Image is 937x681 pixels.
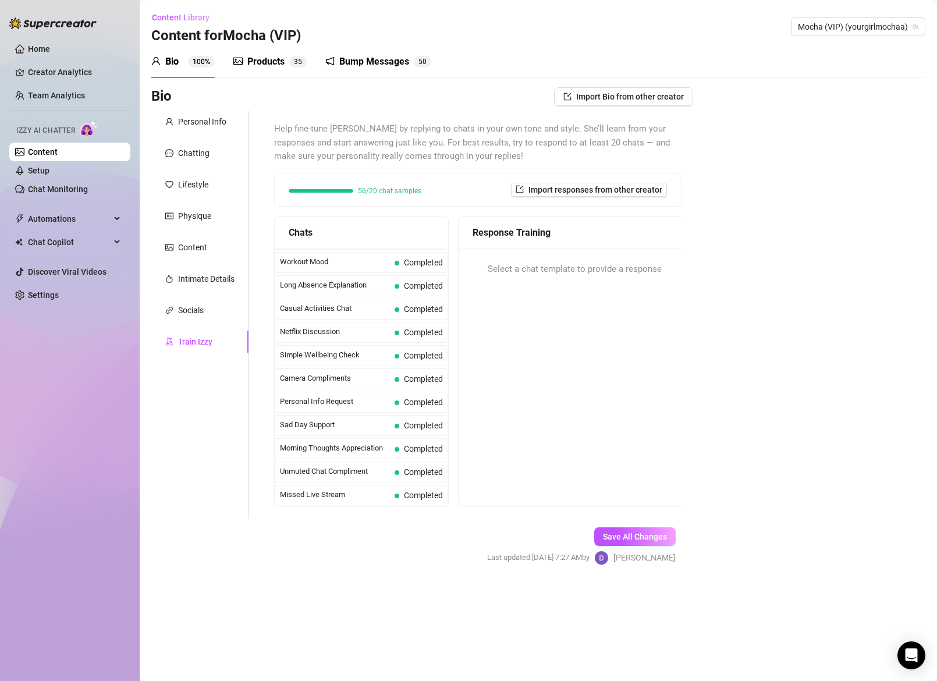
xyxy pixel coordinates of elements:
span: Automations [28,210,111,228]
span: thunderbolt [15,214,24,224]
span: [PERSON_NAME] [613,551,676,564]
div: Content [178,241,207,254]
span: Completed [404,421,443,430]
span: Import responses from other creator [528,185,662,194]
span: Sad Day Support [280,419,390,431]
span: Save All Changes [603,532,667,541]
button: Import Bio from other creator [554,87,693,106]
span: Simple Wellbeing Check [280,349,390,361]
span: Completed [404,398,443,407]
span: Completed [404,374,443,384]
button: Save All Changes [594,527,676,546]
a: Team Analytics [28,91,85,100]
img: logo-BBDzfeDw.svg [9,17,97,29]
span: team [912,23,919,30]
span: heart [165,180,173,189]
span: Casual Activities Chat [280,303,390,314]
span: Completed [404,281,443,290]
span: import [516,185,524,193]
img: AI Chatter [80,120,98,137]
span: 0 [423,58,427,66]
img: Chat Copilot [15,238,23,246]
span: Completed [404,351,443,360]
span: 3 [294,58,298,66]
div: Personal Info [178,115,226,128]
span: Completed [404,328,443,337]
a: Creator Analytics [28,63,121,81]
h3: Bio [151,87,172,106]
span: Help fine-tune [PERSON_NAME] by replying to chats in your own tone and style. She’ll learn from y... [274,122,682,164]
span: Content Library [152,13,210,22]
span: link [165,306,173,314]
span: Completed [404,304,443,314]
span: user [165,118,173,126]
span: picture [233,56,243,66]
span: Chats [289,225,313,240]
span: Izzy AI Chatter [16,125,75,136]
span: Long Absence Explanation [280,279,390,291]
div: Bump Messages [339,55,409,69]
span: Import Bio from other creator [576,92,684,101]
span: Completed [404,444,443,453]
span: Camera Compliments [280,373,390,384]
a: Content [28,147,58,157]
span: Netflix Discussion [280,326,390,338]
span: Morning Thoughts Appreciation [280,442,390,454]
button: Content Library [151,8,219,27]
div: Open Intercom Messenger [897,641,925,669]
div: Intimate Details [178,272,235,285]
img: David Webb [595,551,608,565]
a: Settings [28,290,59,300]
span: Unmuted Chat Compliment [280,466,390,477]
span: Personal Info Request [280,396,390,407]
span: notification [325,56,335,66]
div: Response Training [473,225,676,240]
span: Completed [404,467,443,477]
div: Socials [178,304,204,317]
div: Train Izzy [178,335,212,348]
span: Chat Copilot [28,233,111,251]
a: Chat Monitoring [28,185,88,194]
a: Home [28,44,50,54]
div: Chatting [178,147,210,159]
div: Physique [178,210,211,222]
span: message [165,149,173,157]
span: 5 [298,58,302,66]
button: Import responses from other creator [511,183,667,197]
span: Workout Mood [280,256,390,268]
span: experiment [165,338,173,346]
span: picture [165,243,173,251]
span: Completed [404,258,443,267]
div: Bio [165,55,179,69]
span: 5 [418,58,423,66]
span: idcard [165,212,173,220]
span: Mocha (VIP) (yourgirlmochaa) [798,18,918,36]
span: user [151,56,161,66]
span: Completed [404,491,443,500]
div: Products [247,55,285,69]
sup: 50 [414,56,431,68]
a: Setup [28,166,49,175]
sup: 100% [188,56,215,68]
span: 56/20 chat samples [358,187,421,194]
span: Last updated: [DATE] 7:27 AM by [487,552,590,563]
sup: 35 [289,56,307,68]
a: Discover Viral Videos [28,267,107,276]
span: Missed Live Stream [280,489,390,501]
span: Select a chat template to provide a response [488,263,662,276]
h3: Content for Mocha (VIP) [151,27,301,45]
span: fire [165,275,173,283]
div: Lifestyle [178,178,208,191]
span: import [563,93,572,101]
